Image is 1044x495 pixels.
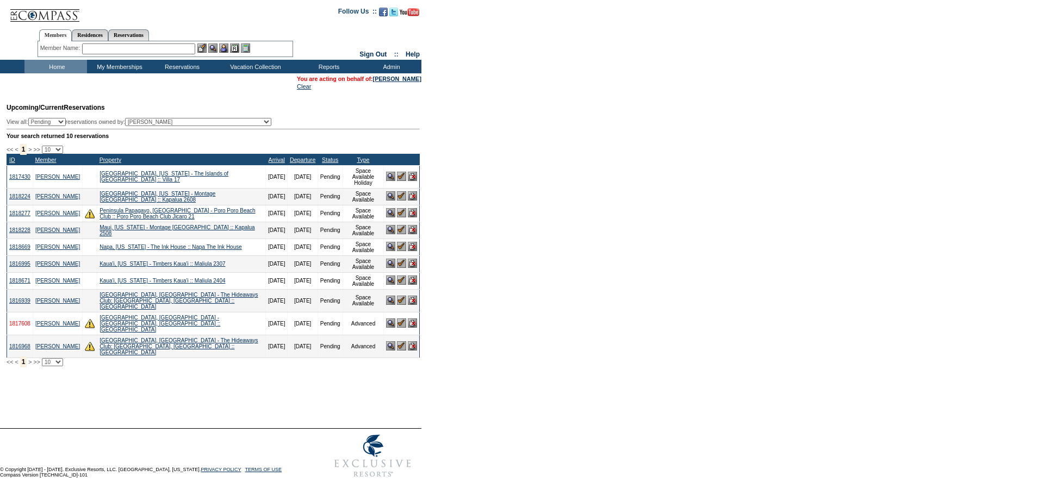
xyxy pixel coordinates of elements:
[35,278,80,284] a: [PERSON_NAME]
[100,337,258,355] a: [GEOGRAPHIC_DATA], [GEOGRAPHIC_DATA] - The Hideaways Club: [GEOGRAPHIC_DATA], [GEOGRAPHIC_DATA] :...
[343,205,384,222] td: Space Available
[230,43,239,53] img: Reservations
[35,174,80,180] a: [PERSON_NAME]
[9,321,30,327] a: 1817608
[40,43,82,53] div: Member Name:
[397,225,406,234] img: Confirm Reservation
[386,275,395,285] img: View Reservation
[28,359,32,365] span: >
[288,188,318,205] td: [DATE]
[408,191,417,200] img: Cancel Reservation
[397,172,406,181] img: Confirm Reservation
[408,296,417,305] img: Cancel Reservation
[408,275,417,285] img: Cancel Reservation
[9,298,30,304] a: 1816939
[318,312,343,335] td: Pending
[108,29,149,41] a: Reservations
[290,156,315,163] a: Departure
[35,298,80,304] a: [PERSON_NAME]
[7,104,64,111] span: Upcoming/Current
[9,210,30,216] a: 1818277
[9,343,30,349] a: 1816968
[269,156,285,163] a: Arrival
[318,165,343,188] td: Pending
[397,318,406,328] img: Confirm Reservation
[7,104,105,111] span: Reservations
[406,51,420,58] a: Help
[297,76,421,82] span: You are acting on behalf of:
[408,341,417,350] img: Cancel Reservation
[100,315,220,333] a: [GEOGRAPHIC_DATA], [GEOGRAPHIC_DATA] - [GEOGRAPHIC_DATA], [GEOGRAPHIC_DATA] :: [GEOGRAPHIC_DATA]
[265,165,287,188] td: [DATE]
[322,156,338,163] a: Status
[408,318,417,328] img: Cancel Reservation
[265,239,287,255] td: [DATE]
[35,156,56,163] a: Member
[318,272,343,289] td: Pending
[20,144,27,155] span: 1
[343,335,384,358] td: Advanced
[288,255,318,272] td: [DATE]
[379,8,388,16] img: Become our fan on Facebook
[343,255,384,272] td: Space Available
[359,51,387,58] a: Sign Out
[39,29,72,41] a: Members
[265,289,287,312] td: [DATE]
[9,156,15,163] a: ID
[318,188,343,205] td: Pending
[397,191,406,200] img: Confirm Reservation
[265,335,287,358] td: [DATE]
[373,76,421,82] a: [PERSON_NAME]
[35,193,80,199] a: [PERSON_NAME]
[28,146,32,153] span: >
[343,239,384,255] td: Space Available
[288,312,318,335] td: [DATE]
[35,244,80,250] a: [PERSON_NAME]
[100,171,228,183] a: [GEOGRAPHIC_DATA], [US_STATE] - The Islands of [GEOGRAPHIC_DATA] :: Villa 17
[386,296,395,305] img: View Reservation
[397,275,406,285] img: Confirm Reservation
[400,8,419,16] img: Subscribe to our YouTube Channel
[208,43,217,53] img: View
[296,60,359,73] td: Reports
[15,359,18,365] span: <
[288,272,318,289] td: [DATE]
[408,259,417,268] img: Cancel Reservation
[343,272,384,289] td: Space Available
[357,156,369,163] a: Type
[288,239,318,255] td: [DATE]
[35,343,80,349] a: [PERSON_NAME]
[245,467,282,472] a: TERMS OF USE
[100,278,225,284] a: Kaua'i, [US_STATE] - Timbers Kaua'i :: Maliula 2404
[318,335,343,358] td: Pending
[7,118,276,126] div: View all: reservations owned by:
[35,210,80,216] a: [PERSON_NAME]
[408,172,417,181] img: Cancel Reservation
[343,222,384,239] td: Space Available
[24,60,87,73] td: Home
[35,261,80,267] a: [PERSON_NAME]
[386,318,395,328] img: View Reservation
[397,242,406,251] img: Confirm Reservation
[87,60,150,73] td: My Memberships
[288,165,318,188] td: [DATE]
[265,222,287,239] td: [DATE]
[338,7,377,20] td: Follow Us ::
[35,321,80,327] a: [PERSON_NAME]
[100,261,225,267] a: Kaua'i, [US_STATE] - Timbers Kaua'i :: Maliula 2307
[297,83,311,90] a: Clear
[72,29,108,41] a: Residences
[265,255,287,272] td: [DATE]
[288,222,318,239] td: [DATE]
[212,60,296,73] td: Vacation Collection
[85,209,95,218] img: There are insufficient days and/or tokens to cover this reservation
[9,278,30,284] a: 1818671
[100,208,255,220] a: Peninsula Papagayo, [GEOGRAPHIC_DATA] - Poro Poro Beach Club :: Poro Poro Beach Club Jicaro 21
[100,224,254,236] a: Maui, [US_STATE] - Montage [GEOGRAPHIC_DATA] :: Kapalua 2508
[397,296,406,305] img: Confirm Reservation
[408,225,417,234] img: Cancel Reservation
[318,289,343,312] td: Pending
[265,188,287,205] td: [DATE]
[389,11,398,17] a: Follow us on Twitter
[408,242,417,251] img: Cancel Reservation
